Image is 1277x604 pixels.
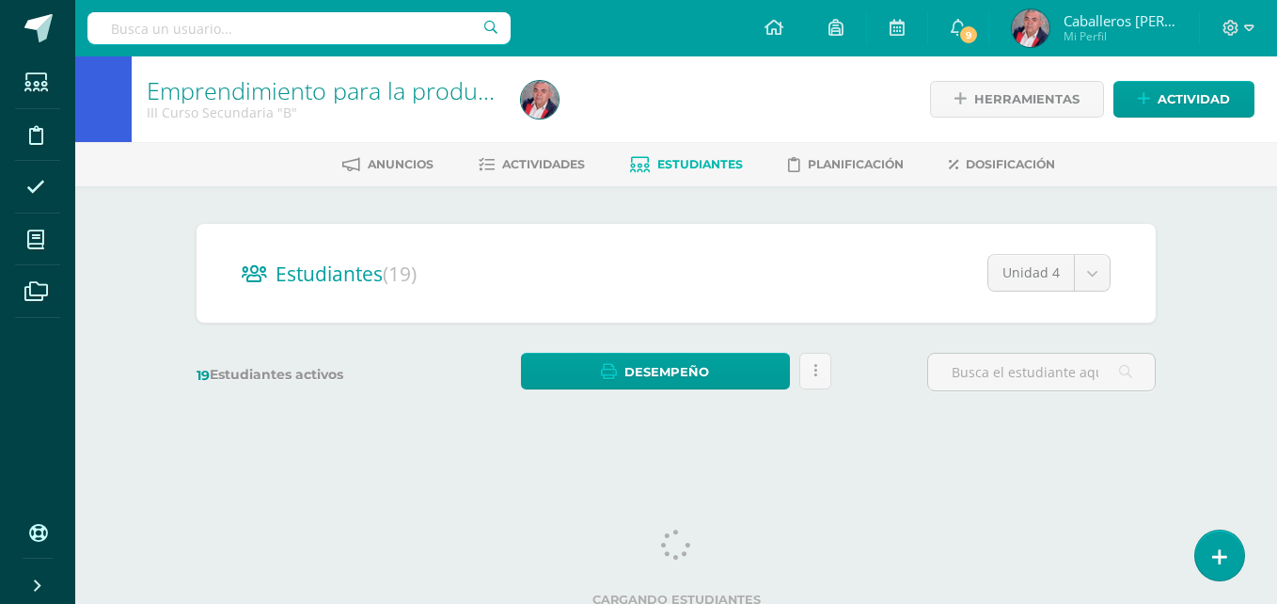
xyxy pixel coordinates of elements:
div: III Curso Secundaria 'B' [147,103,498,121]
span: 9 [958,24,979,45]
img: 718472c83144e4d062e4550837bf6643.png [521,81,559,119]
span: Herramientas [974,82,1080,117]
span: Unidad 4 [1002,255,1060,291]
span: Actividad [1158,82,1230,117]
img: 718472c83144e4d062e4550837bf6643.png [1012,9,1049,47]
a: Anuncios [342,150,434,180]
span: Estudiantes [657,157,743,171]
span: Mi Perfil [1064,28,1176,44]
span: Planificación [808,157,904,171]
span: Caballeros [PERSON_NAME] [1064,11,1176,30]
input: Busca el estudiante aquí... [928,354,1155,390]
a: Desempeño [521,353,789,389]
a: Actividad [1113,81,1254,118]
a: Herramientas [930,81,1104,118]
a: Planificación [788,150,904,180]
span: 19 [197,367,210,384]
span: Desempeño [624,355,709,389]
span: (19) [383,261,417,287]
span: Estudiantes [276,261,417,287]
input: Busca un usuario... [87,12,511,44]
a: Estudiantes [630,150,743,180]
a: Emprendimiento para la productividad [147,74,560,106]
a: Dosificación [949,150,1055,180]
span: Dosificación [966,157,1055,171]
a: Actividades [479,150,585,180]
span: Anuncios [368,157,434,171]
span: Actividades [502,157,585,171]
h1: Emprendimiento para la productividad [147,77,498,103]
label: Estudiantes activos [197,366,425,384]
a: Unidad 4 [988,255,1110,291]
